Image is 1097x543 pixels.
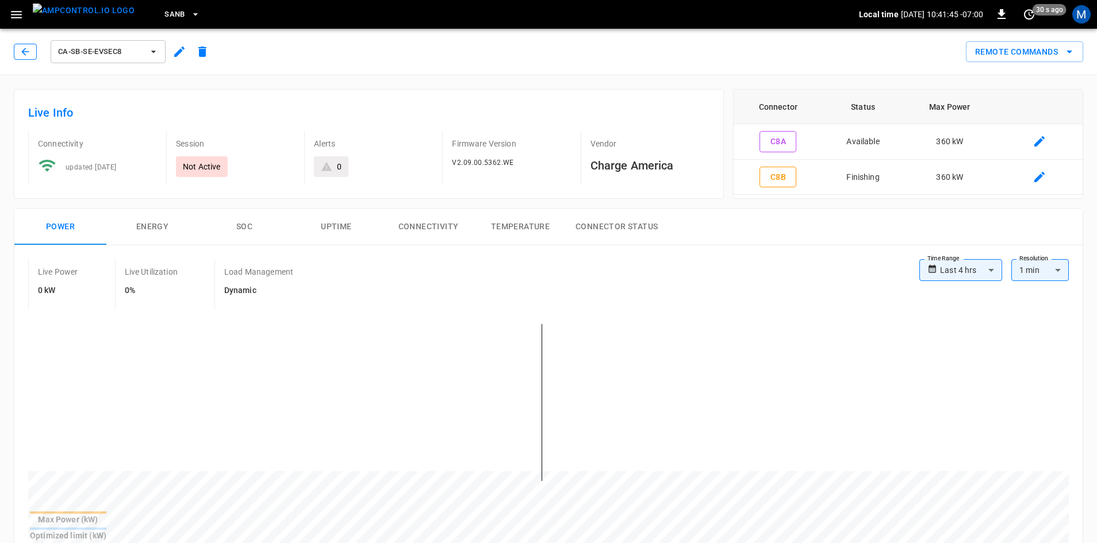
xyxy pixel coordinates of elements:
button: C8B [760,167,796,188]
td: 360 kW [903,160,996,195]
div: 0 [337,161,342,172]
p: Local time [859,9,899,20]
p: Connectivity [38,138,157,149]
button: Connector Status [566,209,667,245]
span: updated [DATE] [66,163,117,171]
button: ca-sb-se-evseC8 [51,40,166,63]
button: Uptime [290,209,382,245]
h6: Dynamic [224,284,293,297]
button: Connectivity [382,209,474,245]
div: Last 4 hrs [940,259,1002,281]
p: Firmware Version [452,138,571,149]
p: [DATE] 10:41:45 -07:00 [901,9,983,20]
button: set refresh interval [1020,5,1038,24]
h6: 0% [125,284,178,297]
td: Available [823,124,903,160]
span: V2.09.00.5362.WE [452,159,513,167]
h6: Charge America [590,156,709,175]
th: Status [823,90,903,124]
label: Resolution [1019,254,1048,263]
p: Load Management [224,266,293,278]
div: 1 min [1011,259,1069,281]
span: 30 s ago [1033,4,1067,16]
p: Live Utilization [125,266,178,278]
p: Not Active [183,161,221,172]
div: remote commands options [966,41,1083,63]
p: Session [176,138,295,149]
label: Time Range [927,254,960,263]
button: Power [14,209,106,245]
th: Max Power [903,90,996,124]
h6: Live Info [28,103,709,122]
table: connector table [734,90,1083,195]
div: profile-icon [1072,5,1091,24]
p: Vendor [590,138,709,149]
td: Finishing [823,160,903,195]
th: Connector [734,90,823,124]
button: Energy [106,209,198,245]
button: C8A [760,131,796,152]
button: SOC [198,209,290,245]
span: ca-sb-se-evseC8 [58,45,143,59]
p: Alerts [314,138,433,149]
button: Remote Commands [966,41,1083,63]
td: 360 kW [903,124,996,160]
button: Temperature [474,209,566,245]
button: SanB [160,3,205,26]
img: ampcontrol.io logo [33,3,135,18]
span: SanB [164,8,185,21]
h6: 0 kW [38,284,78,297]
p: Live Power [38,266,78,278]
